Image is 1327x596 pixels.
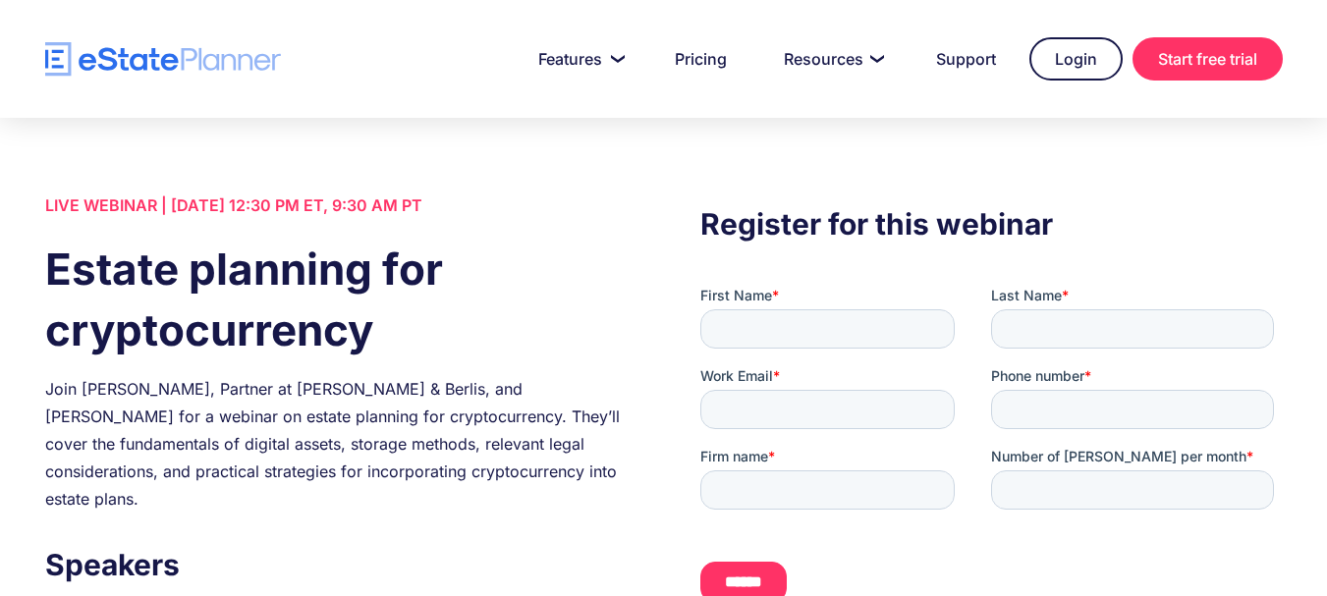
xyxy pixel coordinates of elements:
[700,201,1282,246] h3: Register for this webinar
[651,39,750,79] a: Pricing
[760,39,903,79] a: Resources
[1133,37,1283,81] a: Start free trial
[45,375,627,513] div: Join [PERSON_NAME], Partner at [PERSON_NAME] & Berlis, and [PERSON_NAME] for a webinar on estate ...
[45,42,281,77] a: home
[912,39,1020,79] a: Support
[45,191,627,219] div: LIVE WEBINAR | [DATE] 12:30 PM ET, 9:30 AM PT
[45,542,627,587] h3: Speakers
[45,239,627,360] h1: Estate planning for cryptocurrency
[515,39,641,79] a: Features
[1029,37,1123,81] a: Login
